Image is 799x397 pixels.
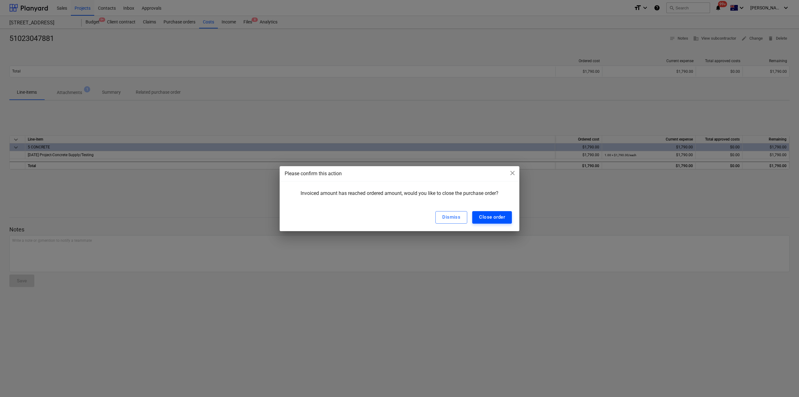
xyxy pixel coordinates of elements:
button: Dismiss [435,211,467,224]
span: close [509,169,516,177]
div: Invoiced amount has reached ordered amount, would you like to close the purchase order? [287,190,512,201]
div: close [509,169,516,179]
div: Dismiss [442,213,460,221]
button: Close order [472,211,512,224]
div: Close order [479,213,505,221]
iframe: Chat Widget [768,367,799,397]
div: Please confirm this action [285,170,514,177]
